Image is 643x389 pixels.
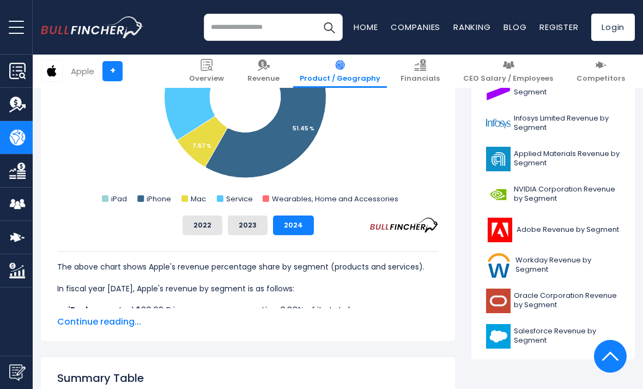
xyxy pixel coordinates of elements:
img: NVDA logo [486,182,511,207]
img: AMAT logo [486,147,511,171]
a: Adobe Revenue by Segment [480,215,627,245]
a: Go to homepage [41,16,144,38]
img: CRM logo [486,324,511,349]
h2: Summary Table [57,370,439,386]
a: Salesforce Revenue by Segment [480,321,627,351]
img: AAPL logo [41,61,62,81]
span: Competitors [577,74,625,83]
a: Blog [504,21,526,33]
a: Login [591,14,635,41]
a: Register [539,21,578,33]
div: Apple [71,65,94,77]
img: INFY logo [486,111,511,136]
img: ORCL logo [486,289,511,313]
button: 2024 [273,216,314,235]
a: Oracle Corporation Revenue by Segment [480,286,627,316]
a: Applied Materials Revenue by Segment [480,144,627,174]
text: Service [226,194,253,204]
a: Overview [183,55,230,88]
span: Accenture plc Revenue by Segment [514,79,620,97]
span: Revenue [247,74,280,83]
span: NVIDIA Corporation Revenue by Segment [514,185,620,204]
img: ADBE logo [486,218,513,242]
span: Adobe Revenue by Segment [517,225,619,235]
img: bullfincher logo [41,16,144,38]
a: Revenue [241,55,286,88]
p: In fiscal year [DATE], Apple's revenue by segment is as follows: [57,282,439,295]
button: 2022 [183,216,222,235]
b: iPad [68,304,88,316]
a: Accenture plc Revenue by Segment [480,73,627,103]
text: iPhone [147,194,171,204]
span: Financials [401,74,440,83]
a: Companies [391,21,440,33]
a: Competitors [570,55,632,88]
a: Financials [394,55,446,88]
tspan: 7.67 % [192,142,211,150]
span: Infosys Limited Revenue by Segment [514,114,620,133]
span: Oracle Corporation Revenue by Segment [514,291,620,310]
span: Workday Revenue by Segment [515,256,620,274]
li: generated $26.69 B in revenue, representing 6.83% of its total revenue. [57,304,439,317]
span: Applied Materials Revenue by Segment [514,149,620,168]
p: The above chart shows Apple's revenue percentage share by segment (products and services). [57,260,439,273]
a: Home [354,21,378,33]
a: Product / Geography [293,55,387,88]
button: 2023 [228,216,268,235]
img: ACN logo [486,76,511,100]
span: Salesforce Revenue by Segment [514,327,620,345]
a: Infosys Limited Revenue by Segment [480,109,627,139]
span: Overview [189,74,224,83]
text: iPad [111,194,127,204]
a: + [102,61,123,81]
text: Wearables, Home and Accessories [272,194,398,204]
img: WDAY logo [486,253,512,278]
span: Product / Geography [300,74,380,83]
span: Continue reading... [57,315,439,328]
span: CEO Salary / Employees [463,74,553,83]
tspan: 51.45 % [293,124,314,133]
a: Workday Revenue by Segment [480,250,627,280]
button: Search [316,14,343,41]
text: Mac [191,194,206,204]
a: CEO Salary / Employees [457,55,560,88]
a: Ranking [453,21,490,33]
a: NVIDIA Corporation Revenue by Segment [480,179,627,210]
